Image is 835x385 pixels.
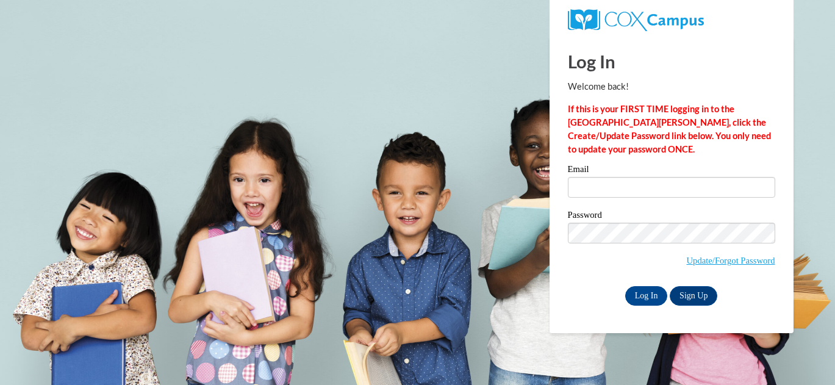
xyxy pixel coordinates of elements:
[568,14,704,24] a: COX Campus
[568,104,771,154] strong: If this is your FIRST TIME logging in to the [GEOGRAPHIC_DATA][PERSON_NAME], click the Create/Upd...
[625,286,668,306] input: Log In
[568,210,775,223] label: Password
[568,80,775,93] p: Welcome back!
[568,49,775,74] h1: Log In
[670,286,717,306] a: Sign Up
[568,9,704,31] img: COX Campus
[686,256,775,265] a: Update/Forgot Password
[568,165,775,177] label: Email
